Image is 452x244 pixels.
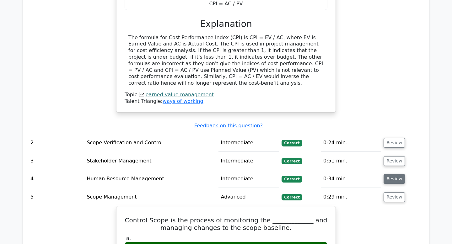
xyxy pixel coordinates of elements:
[321,134,381,152] td: 0:24 min.
[126,235,131,241] span: a.
[384,138,405,148] button: Review
[384,156,405,166] button: Review
[28,134,84,152] td: 2
[28,170,84,188] td: 4
[84,152,218,170] td: Stakeholder Management
[218,152,279,170] td: Intermediate
[28,152,84,170] td: 3
[163,98,203,104] a: ways of working
[124,216,328,231] h5: Control Scope is the process of monitoring the _____________ and managing changes to the scope ba...
[282,140,302,146] span: Correct
[125,92,327,105] div: Talent Triangle:
[384,174,405,184] button: Review
[84,134,218,152] td: Scope Verification and Control
[194,123,263,129] a: Feedback on this question?
[84,188,218,206] td: Scope Management
[125,92,327,98] div: Topic:
[282,194,302,200] span: Correct
[128,19,324,29] h3: Explanation
[84,170,218,188] td: Human Resource Management
[128,34,324,87] div: The formula for Cost Performance Index (CPI) is CPI = EV / AC, where EV is Earned Value and AC is...
[218,188,279,206] td: Advanced
[384,192,405,202] button: Review
[28,188,84,206] td: 5
[146,92,214,98] a: earned value management
[218,134,279,152] td: Intermediate
[282,176,302,182] span: Correct
[321,188,381,206] td: 0:29 min.
[282,158,302,164] span: Correct
[321,170,381,188] td: 0:34 min.
[321,152,381,170] td: 0:51 min.
[218,170,279,188] td: Intermediate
